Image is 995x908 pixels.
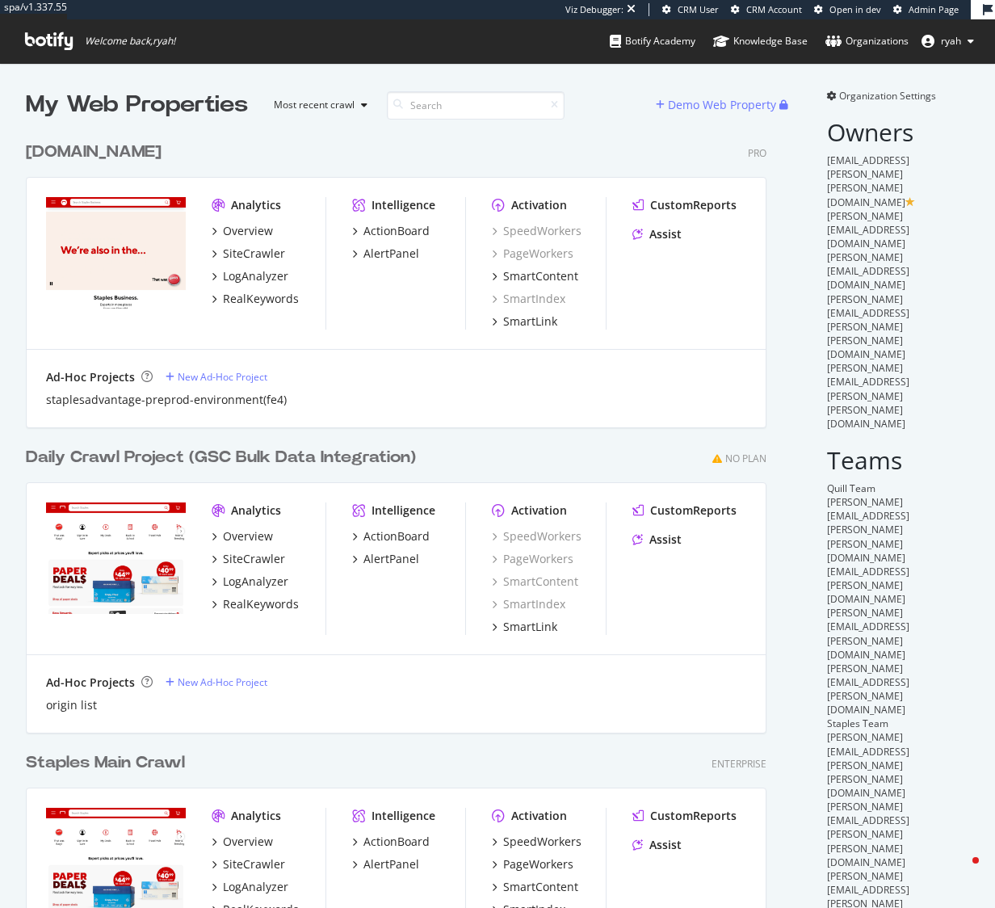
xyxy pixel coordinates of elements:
a: CustomReports [632,808,737,824]
span: Welcome back, ryah ! [85,35,175,48]
button: ryah [909,28,987,54]
div: Pro [748,146,766,160]
div: PageWorkers [492,551,573,567]
a: ActionBoard [352,223,430,239]
span: ryah [941,34,961,48]
div: SiteCrawler [223,246,285,262]
div: SmartIndex [492,291,565,307]
div: Assist [649,226,682,242]
a: PageWorkers [492,856,573,872]
a: Assist [632,226,682,242]
div: Analytics [231,808,281,824]
div: Analytics [231,197,281,213]
div: Intelligence [372,502,435,519]
h2: Owners [827,119,969,145]
div: [DOMAIN_NAME] [26,141,162,164]
input: Search [387,91,565,120]
div: SiteCrawler [223,856,285,872]
div: LogAnalyzer [223,268,288,284]
span: CRM Account [746,3,802,15]
div: Daily Crawl Project (GSC Bulk Data Integration) [26,446,416,469]
div: Ad-Hoc Projects [46,369,135,385]
a: SmartLink [492,313,557,330]
div: RealKeywords [223,596,299,612]
div: New Ad-Hoc Project [178,370,267,384]
a: SpeedWorkers [492,223,581,239]
div: Activation [511,808,567,824]
div: SpeedWorkers [492,528,581,544]
button: Demo Web Property [656,92,779,118]
div: ActionBoard [363,834,430,850]
div: Assist [649,837,682,853]
a: SiteCrawler [212,246,285,262]
div: AlertPanel [363,246,419,262]
div: LogAnalyzer [223,879,288,895]
div: Viz Debugger: [565,3,623,16]
a: Staples Main Crawl [26,751,191,775]
div: Staples Main Crawl [26,751,185,775]
a: [DOMAIN_NAME] [26,141,168,164]
div: Ad-Hoc Projects [46,675,135,691]
div: SiteCrawler [223,551,285,567]
a: PageWorkers [492,246,573,262]
div: AlertPanel [363,856,419,872]
div: Overview [223,834,273,850]
button: Most recent crawl [261,92,374,118]
img: staplesadvantage.com [46,197,186,309]
div: Overview [223,223,273,239]
a: RealKeywords [212,596,299,612]
a: New Ad-Hoc Project [166,370,267,384]
div: Most recent crawl [274,100,355,110]
a: origin list [46,697,97,713]
span: [EMAIL_ADDRESS][PERSON_NAME][PERSON_NAME][DOMAIN_NAME] [827,153,909,208]
a: Overview [212,834,273,850]
a: SmartIndex [492,596,565,612]
span: [PERSON_NAME][EMAIL_ADDRESS][PERSON_NAME][DOMAIN_NAME] [827,662,909,717]
a: AlertPanel [352,551,419,567]
div: ActionBoard [363,223,430,239]
a: New Ad-Hoc Project [166,675,267,689]
a: Botify Academy [610,19,695,63]
div: Analytics [231,502,281,519]
div: RealKeywords [223,291,299,307]
span: [PERSON_NAME][EMAIL_ADDRESS][PERSON_NAME][PERSON_NAME][DOMAIN_NAME] [827,292,909,362]
a: Assist [632,532,682,548]
a: AlertPanel [352,246,419,262]
span: [PERSON_NAME][EMAIL_ADDRESS][DOMAIN_NAME] [827,250,909,292]
a: Assist [632,837,682,853]
a: ActionBoard [352,834,430,850]
span: CRM User [678,3,719,15]
div: SmartContent [492,574,578,590]
div: No Plan [725,452,766,465]
span: [PERSON_NAME][EMAIL_ADDRESS][PERSON_NAME][PERSON_NAME][DOMAIN_NAME] [827,730,909,800]
a: Demo Web Property [656,98,779,111]
a: Admin Page [893,3,959,16]
div: Overview [223,528,273,544]
div: CustomReports [650,502,737,519]
div: ActionBoard [363,528,430,544]
div: Knowledge Base [713,33,808,49]
a: SmartLink [492,619,557,635]
div: SmartLink [503,619,557,635]
div: Assist [649,532,682,548]
span: [EMAIL_ADDRESS][PERSON_NAME][DOMAIN_NAME] [827,565,909,606]
div: staplesadvantage-preprod-environment(fe4) [46,392,287,408]
span: Open in dev [829,3,881,15]
div: Enterprise [712,757,766,771]
a: LogAnalyzer [212,574,288,590]
a: SiteCrawler [212,551,285,567]
a: CRM User [662,3,719,16]
iframe: Intercom live chat [940,853,979,892]
a: RealKeywords [212,291,299,307]
div: PageWorkers [503,856,573,872]
div: Organizations [825,33,909,49]
span: [PERSON_NAME][EMAIL_ADDRESS][PERSON_NAME][PERSON_NAME][DOMAIN_NAME] [827,800,909,869]
span: Admin Page [909,3,959,15]
div: Demo Web Property [668,97,776,113]
span: [PERSON_NAME][EMAIL_ADDRESS][PERSON_NAME][PERSON_NAME][DOMAIN_NAME] [827,495,909,565]
div: My Web Properties [26,89,248,121]
a: CustomReports [632,502,737,519]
